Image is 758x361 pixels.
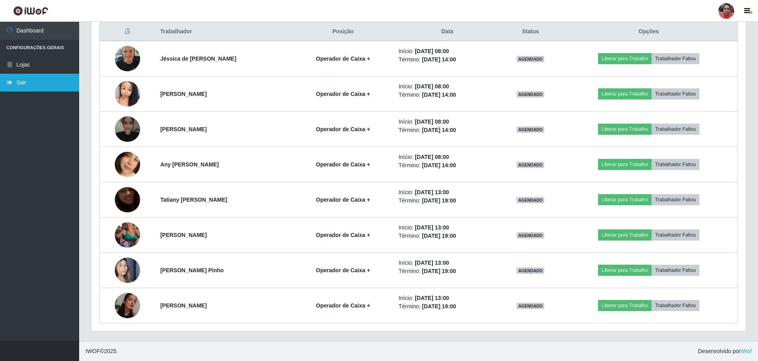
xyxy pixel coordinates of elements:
[316,161,370,168] strong: Operador de Caixa +
[316,126,370,132] strong: Operador de Caixa +
[160,91,207,97] strong: [PERSON_NAME]
[652,88,699,99] button: Trabalhador Faltou
[316,267,370,273] strong: Operador de Caixa +
[652,194,699,205] button: Trabalhador Faltou
[598,229,652,241] button: Liberar para Trabalho
[560,23,738,41] th: Opções
[399,153,496,161] li: Início:
[422,233,456,239] time: [DATE] 19:00
[422,268,456,274] time: [DATE] 19:00
[115,293,140,318] img: 1753750030589.jpeg
[160,302,207,309] strong: [PERSON_NAME]
[399,197,496,205] li: Término:
[85,348,100,354] span: IWOF
[160,232,207,238] strong: [PERSON_NAME]
[415,48,449,54] time: [DATE] 08:00
[115,112,140,146] img: 1740074224006.jpeg
[415,295,449,301] time: [DATE] 13:00
[13,6,48,16] img: CoreUI Logo
[399,118,496,126] li: Início:
[399,302,496,311] li: Término:
[598,88,652,99] button: Liberar para Trabalho
[85,347,118,355] span: © 2025 .
[115,177,140,222] img: 1721152880470.jpeg
[115,212,140,258] img: 1744399618911.jpeg
[399,47,496,55] li: Início:
[422,303,456,309] time: [DATE] 19:00
[652,53,699,64] button: Trabalhador Faltou
[399,188,496,197] li: Início:
[115,42,140,75] img: 1725909093018.jpeg
[399,294,496,302] li: Início:
[652,229,699,241] button: Trabalhador Faltou
[598,300,652,311] button: Liberar para Trabalho
[415,224,449,231] time: [DATE] 13:00
[415,118,449,125] time: [DATE] 08:00
[598,53,652,64] button: Liberar para Trabalho
[598,159,652,170] button: Liberar para Trabalho
[399,267,496,275] li: Término:
[598,124,652,135] button: Liberar para Trabalho
[517,126,544,133] span: AGENDADO
[316,55,370,62] strong: Operador de Caixa +
[698,347,752,355] span: Desenvolvido por
[652,124,699,135] button: Trabalhador Faltou
[316,232,370,238] strong: Operador de Caixa +
[517,267,544,274] span: AGENDADO
[422,162,456,168] time: [DATE] 14:00
[115,142,140,187] img: 1749252865377.jpeg
[422,127,456,133] time: [DATE] 14:00
[399,55,496,64] li: Término:
[422,197,456,204] time: [DATE] 19:00
[741,348,752,354] a: iWof
[399,161,496,170] li: Término:
[160,161,219,168] strong: Any [PERSON_NAME]
[598,194,652,205] button: Liberar para Trabalho
[394,23,501,41] th: Data
[598,265,652,276] button: Liberar para Trabalho
[422,92,456,98] time: [DATE] 14:00
[415,83,449,90] time: [DATE] 08:00
[316,197,370,203] strong: Operador de Caixa +
[517,197,544,203] span: AGENDADO
[399,232,496,240] li: Término:
[517,56,544,62] span: AGENDADO
[160,197,227,203] strong: Tatiany [PERSON_NAME]
[292,23,394,41] th: Posição
[399,126,496,134] li: Término:
[517,232,544,239] span: AGENDADO
[517,303,544,309] span: AGENDADO
[415,154,449,160] time: [DATE] 08:00
[115,248,140,293] img: 1742004720131.jpeg
[501,23,560,41] th: Status
[399,259,496,267] li: Início:
[415,189,449,195] time: [DATE] 13:00
[399,223,496,232] li: Início:
[160,126,207,132] strong: [PERSON_NAME]
[652,300,699,311] button: Trabalhador Faltou
[160,55,236,62] strong: Jéssica de [PERSON_NAME]
[652,265,699,276] button: Trabalhador Faltou
[160,267,224,273] strong: [PERSON_NAME] Pinho
[415,260,449,266] time: [DATE] 13:00
[156,23,292,41] th: Trabalhador
[652,159,699,170] button: Trabalhador Faltou
[399,82,496,91] li: Início:
[422,56,456,63] time: [DATE] 14:00
[517,91,544,97] span: AGENDADO
[115,77,140,111] img: 1735257237444.jpeg
[517,162,544,168] span: AGENDADO
[316,91,370,97] strong: Operador de Caixa +
[316,302,370,309] strong: Operador de Caixa +
[399,91,496,99] li: Término:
